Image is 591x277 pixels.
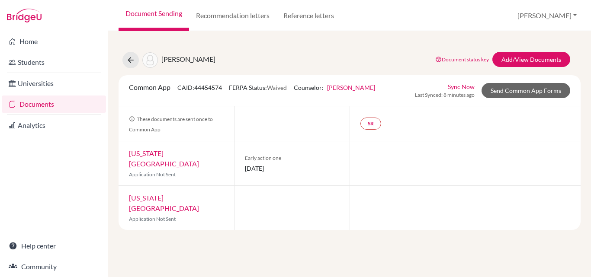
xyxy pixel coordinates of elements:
span: CAID: 44454574 [177,84,222,91]
span: Last Synced: 8 minutes ago [415,91,475,99]
a: Home [2,33,106,50]
span: These documents are sent once to Common App [129,116,213,133]
img: Bridge-U [7,9,42,22]
a: Document status key [435,56,489,63]
a: Send Common App Forms [482,83,570,98]
a: [PERSON_NAME] [327,84,375,91]
span: Application Not Sent [129,216,176,222]
a: Students [2,54,106,71]
a: Community [2,258,106,275]
a: Analytics [2,117,106,134]
span: Early action one [245,154,339,162]
a: [US_STATE][GEOGRAPHIC_DATA] [129,194,199,212]
span: Counselor: [294,84,375,91]
a: Universities [2,75,106,92]
button: [PERSON_NAME] [514,7,581,24]
a: Add/View Documents [492,52,570,67]
span: Common App [129,83,170,91]
a: Help center [2,237,106,255]
span: [PERSON_NAME] [161,55,215,63]
a: SR [360,118,381,130]
span: FERPA Status: [229,84,287,91]
a: Sync Now [448,82,475,91]
a: Documents [2,96,106,113]
span: Application Not Sent [129,171,176,178]
span: Waived [267,84,287,91]
a: [US_STATE][GEOGRAPHIC_DATA] [129,149,199,168]
span: [DATE] [245,164,339,173]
